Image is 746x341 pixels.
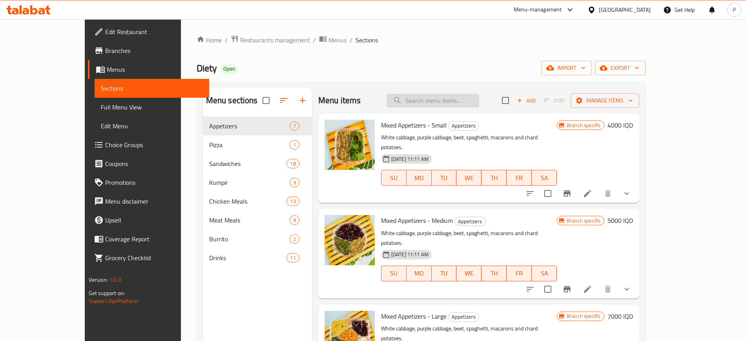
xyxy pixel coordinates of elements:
button: Branch-specific-item [558,280,576,299]
a: Restaurants management [231,35,310,45]
a: Full Menu View [95,98,209,117]
h6: 5000 IQD [607,215,633,226]
span: Drinks [209,253,287,263]
span: FR [510,268,529,279]
span: Menus [107,65,203,74]
div: items [286,253,299,263]
span: 9 [290,217,299,224]
span: Grocery Checklist [105,253,203,263]
span: Edit Menu [101,121,203,131]
span: Menus [328,35,347,45]
span: Promotions [105,178,203,187]
span: Select all sections [258,92,274,109]
span: Open [220,66,238,72]
div: Menu-management [514,5,562,15]
span: Select to update [540,185,556,202]
button: TU [432,170,457,186]
span: SA [535,268,554,279]
a: Edit Menu [95,117,209,135]
div: Kumpir3 [203,173,312,192]
span: Get support on: [89,288,125,298]
span: 1 [290,141,299,149]
span: Appetizers [455,217,485,226]
button: WE [456,266,482,281]
button: export [595,61,646,75]
span: Mixed Appetizers - Large [381,310,447,322]
div: Appetizers [448,121,479,131]
span: Pizza [209,140,290,150]
span: export [601,63,639,73]
span: WE [460,268,478,279]
h6: 4000 IQD [607,120,633,131]
button: FR [507,266,532,281]
span: Choice Groups [105,140,203,150]
span: 2 [290,235,299,243]
span: WE [460,172,478,184]
span: P [733,5,736,14]
a: Grocery Checklist [88,248,209,267]
div: items [290,121,299,131]
button: delete [598,280,617,299]
span: Chicken Meals [209,197,287,206]
nav: breadcrumb [197,35,646,45]
span: 1.0.0 [109,275,121,285]
button: show more [617,184,636,203]
div: Appetizers7 [203,117,312,135]
span: Appetizers [449,312,479,321]
span: Meat Meals [209,215,290,225]
span: Add item [514,95,539,107]
h6: 7000 IQD [607,311,633,322]
span: SU [385,268,403,279]
span: Sandwiches [209,159,287,168]
span: Branch specific [564,217,604,224]
button: TU [432,266,457,281]
button: TH [482,170,507,186]
h2: Menu sections [206,95,258,106]
span: 11 [287,254,299,262]
a: Promotions [88,173,209,192]
div: items [286,197,299,206]
span: Mixed Appetizers - Small [381,119,447,131]
span: Coverage Report [105,234,203,244]
span: Manage items [577,96,633,106]
span: Sort sections [274,91,293,110]
span: Select section [497,92,514,109]
span: Select to update [540,281,556,297]
input: search [387,94,479,108]
a: Edit Restaurant [88,22,209,41]
button: delete [598,184,617,203]
span: Branches [105,46,203,55]
div: Burrito [209,234,290,244]
button: SU [381,266,407,281]
div: items [290,215,299,225]
span: TH [485,268,503,279]
span: [DATE] 11:11 AM [388,251,432,258]
img: Mixed Appetizers - Small [325,120,375,170]
svg: Show Choices [622,189,631,198]
a: Choice Groups [88,135,209,154]
span: SA [535,172,554,184]
div: items [286,159,299,168]
span: Kumpir [209,178,290,187]
button: Add [514,95,539,107]
span: TU [435,172,454,184]
div: items [290,140,299,150]
a: Branches [88,41,209,60]
span: Branch specific [564,312,604,320]
button: sort-choices [521,280,540,299]
li: / [313,35,316,45]
button: Add section [293,91,312,110]
li: / [350,35,352,45]
a: Coupons [88,154,209,173]
a: Coverage Report [88,230,209,248]
button: SU [381,170,407,186]
a: Menus [319,35,347,45]
span: Appetizers [209,121,290,131]
button: SA [532,266,557,281]
div: items [290,178,299,187]
div: Sandwiches18 [203,154,312,173]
